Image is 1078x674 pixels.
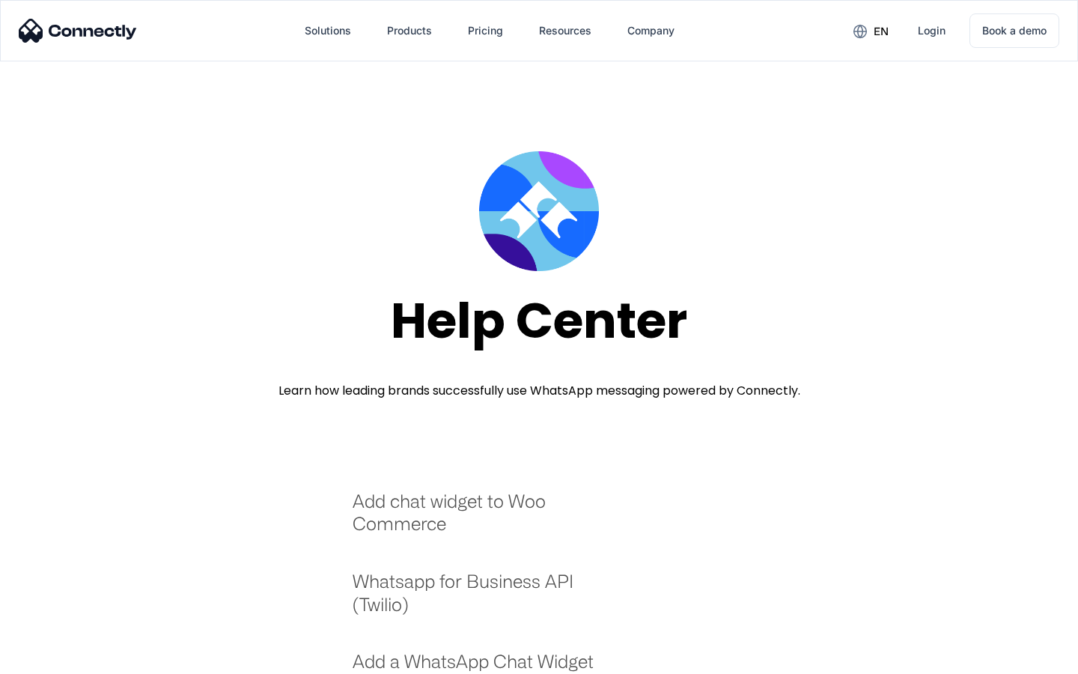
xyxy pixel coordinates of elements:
[874,21,889,42] div: en
[353,570,614,631] a: Whatsapp for Business API (Twilio)
[539,20,591,41] div: Resources
[918,20,945,41] div: Login
[627,20,674,41] div: Company
[305,20,351,41] div: Solutions
[353,490,614,550] a: Add chat widget to Woo Commerce
[387,20,432,41] div: Products
[278,382,800,400] div: Learn how leading brands successfully use WhatsApp messaging powered by Connectly.
[30,648,90,669] ul: Language list
[456,13,515,49] a: Pricing
[19,19,137,43] img: Connectly Logo
[15,648,90,669] aside: Language selected: English
[391,294,687,348] div: Help Center
[969,13,1059,48] a: Book a demo
[906,13,957,49] a: Login
[468,20,503,41] div: Pricing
